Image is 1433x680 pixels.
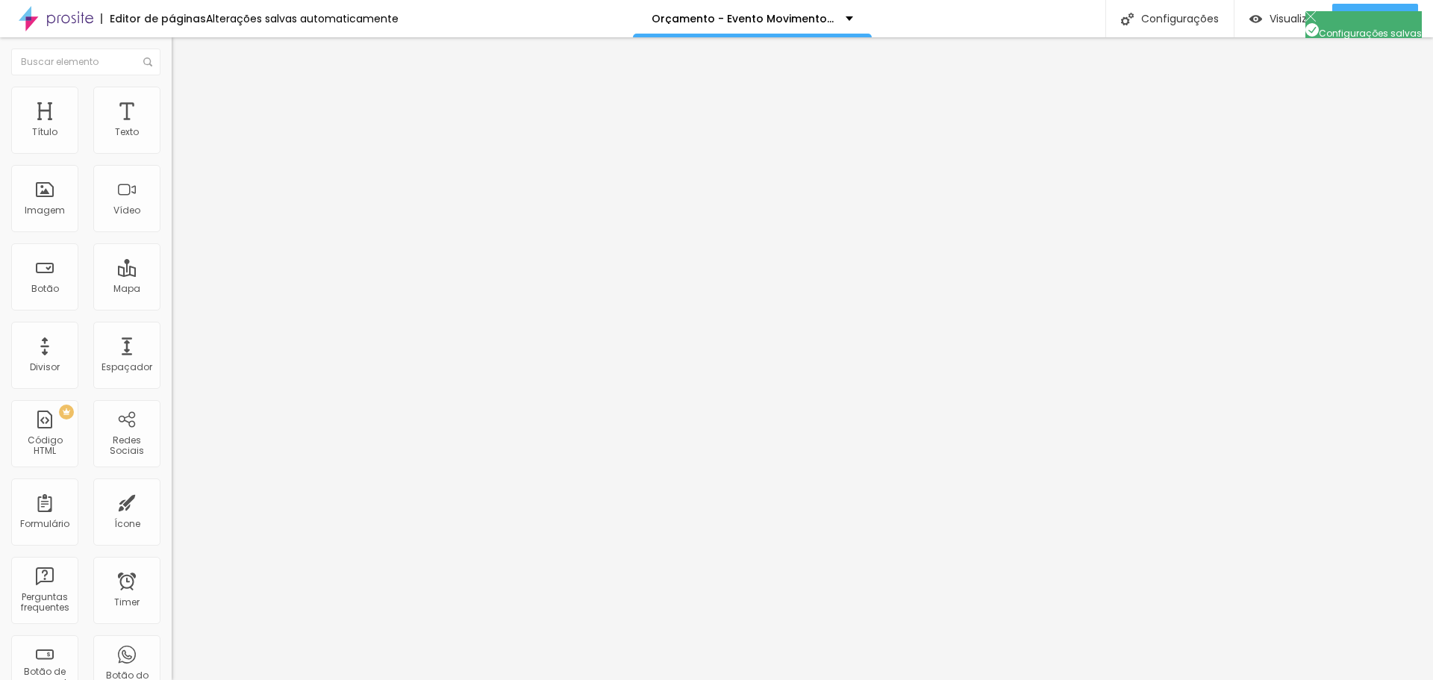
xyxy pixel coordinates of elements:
img: Icone [143,57,152,66]
button: Visualizar [1234,4,1332,34]
div: Editor de páginas [101,13,206,24]
img: Icone [1121,13,1134,25]
div: Texto [115,127,139,137]
div: Título [32,127,57,137]
img: view-1.svg [1249,13,1262,25]
div: Código HTML [15,435,74,457]
button: Publicar [1332,4,1418,34]
span: Visualizar [1270,13,1317,25]
div: Timer [114,597,140,608]
input: Buscar elemento [11,49,160,75]
iframe: Editor [172,37,1433,680]
div: Alterações salvas automaticamente [206,13,399,24]
p: Orçamento - Evento Movimento do Bem [652,13,834,24]
div: Formulário [20,519,69,529]
div: Redes Sociais [97,435,156,457]
div: Espaçador [102,362,152,372]
div: Vídeo [113,205,140,216]
div: Ícone [114,519,140,529]
div: Imagem [25,205,65,216]
div: Perguntas frequentes [15,592,74,614]
img: Icone [1305,11,1316,22]
span: Configurações salvas [1305,27,1422,40]
img: Icone [1305,23,1319,37]
div: Divisor [30,362,60,372]
div: Botão [31,284,59,294]
div: Mapa [113,284,140,294]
